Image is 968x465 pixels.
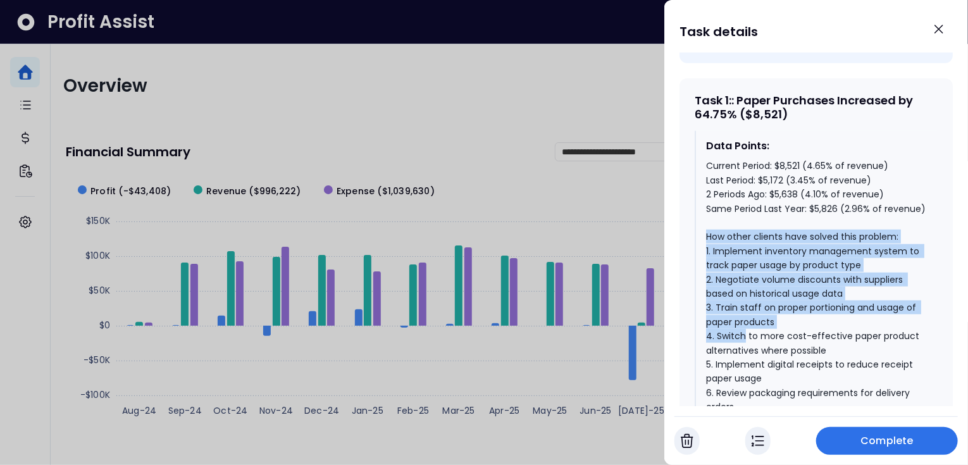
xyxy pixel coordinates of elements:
[681,433,693,449] img: Cancel Task
[816,427,958,455] button: Complete
[752,433,764,449] img: In Progress
[679,20,758,43] h1: Task details
[861,433,914,449] span: Complete
[706,139,928,154] div: Data Points:
[925,15,953,43] button: Close
[706,159,928,456] div: Current Period: $8,521 (4.65% of revenue) Last Period: $5,172 (3.45% of revenue) 2 Periods Ago: $...
[695,94,938,121] div: Task 1 : : Paper Purchases Increased by 64.75% ($8,521)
